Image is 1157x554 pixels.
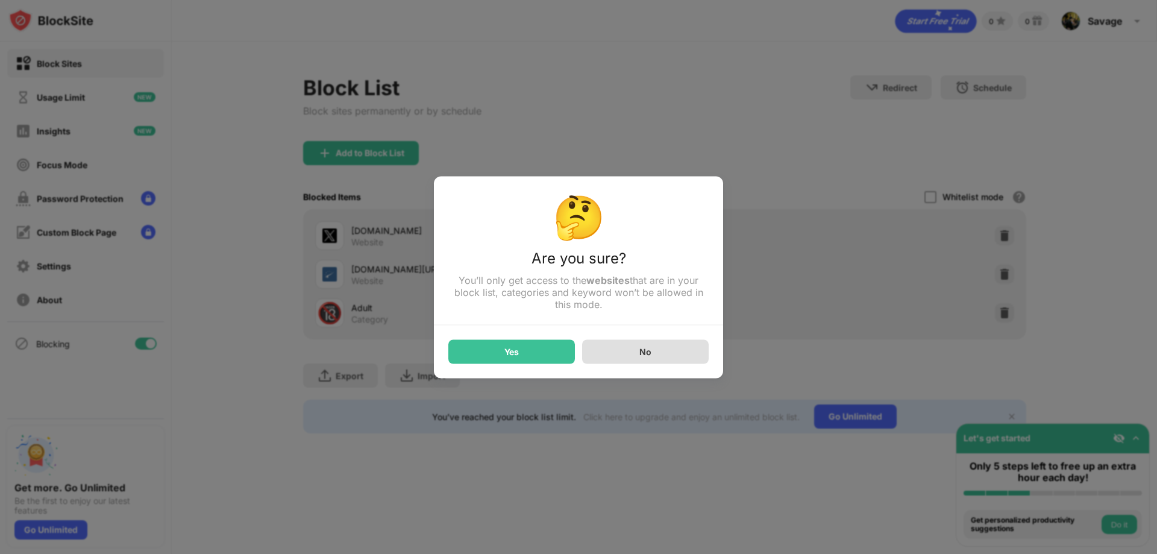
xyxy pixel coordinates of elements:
div: 🤔 [448,190,709,242]
strong: websites [586,274,630,286]
div: You’ll only get access to the that are in your block list, categories and keyword won’t be allowe... [448,274,709,310]
div: Are you sure? [448,249,709,274]
div: No [639,347,651,357]
div: Yes [504,347,519,356]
